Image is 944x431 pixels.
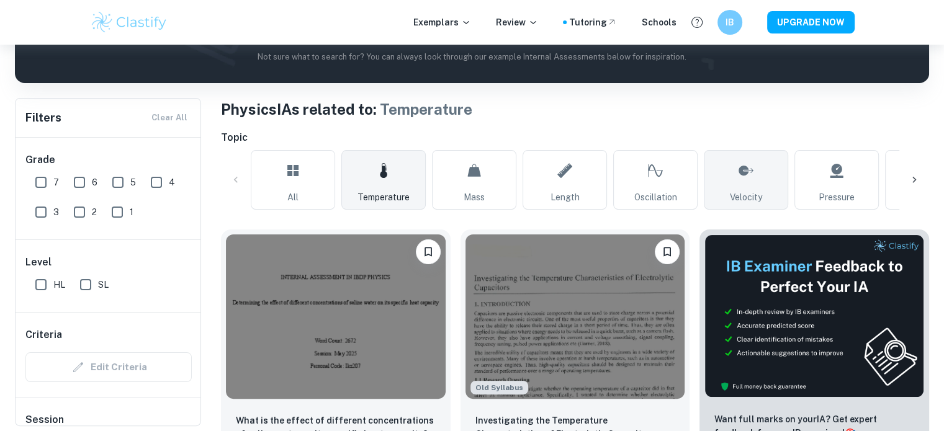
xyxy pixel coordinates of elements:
img: Physics IA example thumbnail: What is the effect of different concentr [226,234,446,399]
img: Physics IA example thumbnail: Investigating the Temperature Characteri [465,234,685,399]
span: All [287,190,299,204]
p: Exemplars [413,16,471,29]
p: Review [496,16,538,29]
h6: Level [25,255,192,270]
img: Clastify logo [90,10,169,35]
span: Pressure [819,190,855,204]
div: Criteria filters are unavailable when searching by topic [25,352,192,382]
span: Velocity [730,190,762,204]
span: HL [53,278,65,291]
span: Mass [464,190,485,204]
button: Bookmark [416,239,441,264]
p: Not sure what to search for? You can always look through our example Internal Assessments below f... [25,51,919,63]
button: UPGRADE NOW [767,11,855,33]
button: Help and Feedback [686,12,708,33]
span: Temperature [357,190,410,204]
span: Oscillation [634,190,677,204]
h6: Criteria [25,327,62,342]
img: Thumbnail [704,234,924,398]
div: Starting from the May 2025 session, the Physics IA requirements have changed. It's OK to refer to... [470,381,528,394]
button: Bookmark [655,239,680,264]
a: Tutoring [569,16,617,29]
span: 1 [130,205,133,219]
span: Old Syllabus [470,381,528,394]
span: 4 [169,176,175,189]
span: 5 [130,176,136,189]
h6: IB [722,16,737,29]
span: 7 [53,176,59,189]
h6: Topic [221,130,929,145]
span: Temperature [380,100,472,118]
button: IB [717,10,742,35]
span: 2 [92,205,97,219]
h6: Filters [25,109,61,127]
h1: Physics IAs related to: [221,98,929,120]
span: SL [98,278,109,291]
h6: Grade [25,153,192,167]
span: 3 [53,205,59,219]
span: Length [551,190,580,204]
a: Schools [642,16,677,29]
span: 6 [92,176,97,189]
